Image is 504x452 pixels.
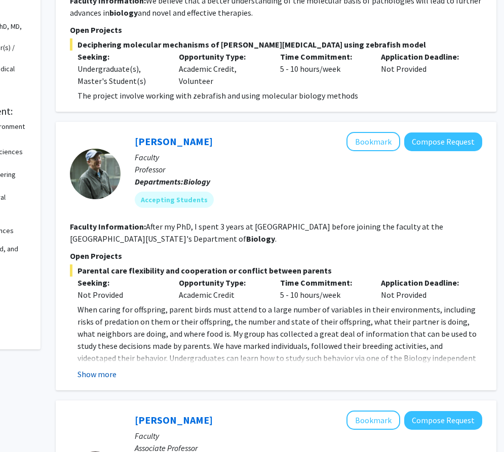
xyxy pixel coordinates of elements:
p: Time Commitment: [280,51,366,63]
div: Not Provided [77,289,164,301]
div: Undergraduate(s), Master's Student(s) [77,63,164,87]
b: Biology [246,234,275,244]
p: When caring for offspring, parent birds must attend to a large number of variables in their envir... [77,303,482,400]
div: Academic Credit, Volunteer [171,51,273,87]
p: Application Deadline: [381,51,467,63]
iframe: Chat [8,406,43,444]
b: Departments: [135,176,183,187]
span: Parental care flexibility and cooperation or conflict between parents [70,264,482,277]
p: Open Projects [70,250,482,262]
b: Biology [183,176,210,187]
b: biology [109,8,138,18]
button: Add David Westneat to Bookmarks [346,132,400,151]
p: Seeking: [77,277,164,289]
p: The project involve working with zebrafish and using molecular biology methods [77,89,482,102]
fg-read-more: After my PhD, I spent 3 years at [GEOGRAPHIC_DATA] before joining the faculty at the [GEOGRAPHIC_... [70,221,443,244]
p: Opportunity Type: [179,51,265,63]
p: Seeking: [77,51,164,63]
p: Time Commitment: [280,277,366,289]
p: Opportunity Type: [179,277,265,289]
p: Faculty [135,430,482,442]
p: Professor [135,163,482,175]
div: Academic Credit [171,277,273,301]
button: Show more [77,368,117,380]
b: Faculty Information: [70,221,146,232]
p: Application Deadline: [381,277,467,289]
button: Compose Request to David Westneat [404,132,482,151]
button: Compose Request to Tomokazu Kawashima [404,411,482,430]
mat-chip: Accepting Students [135,192,214,208]
div: 5 - 10 hours/week [273,277,374,301]
div: Not Provided [373,277,475,301]
button: Add Tomokazu Kawashima to Bookmarks [346,411,400,430]
span: Deciphering molecular mechanisms of [PERSON_NAME][MEDICAL_DATA] using zebrafish model [70,38,482,51]
div: 5 - 10 hours/week [273,51,374,87]
a: [PERSON_NAME] [135,135,213,148]
div: Not Provided [373,51,475,87]
a: [PERSON_NAME] [135,414,213,426]
p: Open Projects [70,24,482,36]
p: Faculty [135,151,482,163]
